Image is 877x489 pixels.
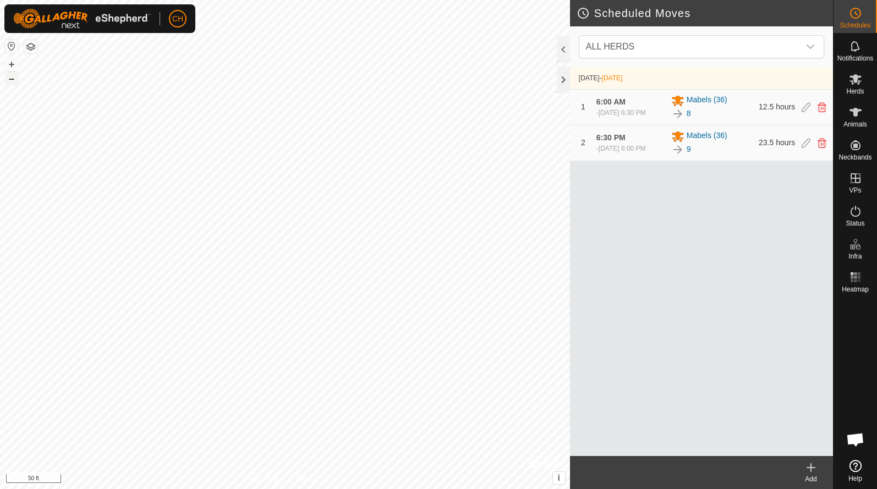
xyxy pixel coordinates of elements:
[553,472,565,484] button: i
[581,138,585,147] span: 2
[759,138,795,147] span: 23.5 hours
[837,55,873,62] span: Notifications
[13,9,151,29] img: Gallagher Logo
[789,474,833,484] div: Add
[840,22,870,29] span: Schedules
[687,108,691,119] a: 8
[602,74,623,82] span: [DATE]
[596,133,626,142] span: 6:30 PM
[596,97,626,106] span: 6:00 AM
[581,102,585,111] span: 1
[596,108,646,118] div: -
[596,144,646,153] div: -
[599,145,646,152] span: [DATE] 6:00 PM
[5,72,18,85] button: –
[846,88,864,95] span: Herds
[687,94,727,107] span: Mabels (36)
[579,74,600,82] span: [DATE]
[5,58,18,71] button: +
[172,13,183,25] span: CH
[296,475,328,485] a: Contact Us
[834,455,877,486] a: Help
[799,36,821,58] div: dropdown trigger
[600,74,623,82] span: -
[687,130,727,143] span: Mabels (36)
[848,253,862,260] span: Infra
[599,109,646,117] span: [DATE] 6:30 PM
[842,286,869,293] span: Heatmap
[577,7,833,20] h2: Scheduled Moves
[671,143,684,156] img: To
[558,473,560,482] span: i
[848,475,862,482] span: Help
[671,107,684,120] img: To
[759,102,795,111] span: 12.5 hours
[582,36,799,58] span: ALL HERDS
[843,121,867,128] span: Animals
[838,154,871,161] span: Neckbands
[24,40,37,53] button: Map Layers
[586,42,634,51] span: ALL HERDS
[849,187,861,194] span: VPs
[839,423,872,456] div: Open chat
[687,144,691,155] a: 9
[242,475,283,485] a: Privacy Policy
[5,40,18,53] button: Reset Map
[846,220,864,227] span: Status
